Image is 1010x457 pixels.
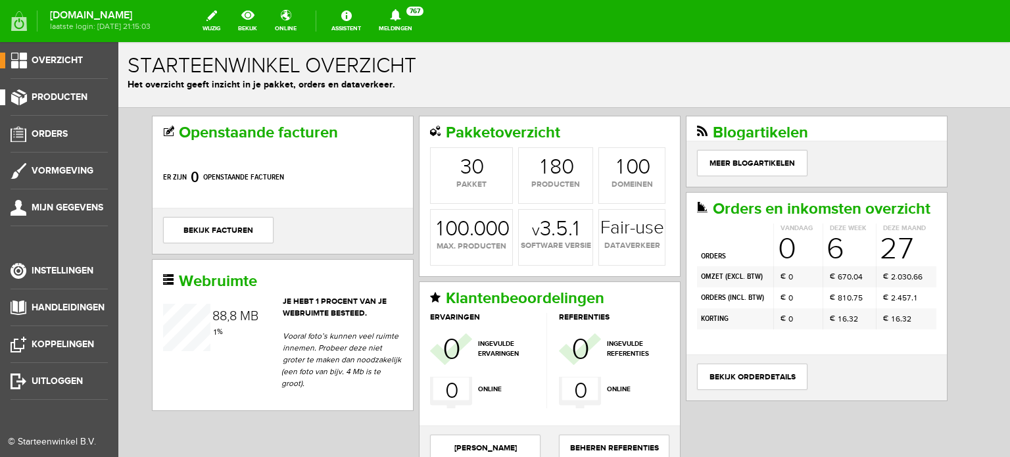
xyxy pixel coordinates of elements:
div: 6 [795,229,800,241]
div: 0 [729,250,733,262]
span: Uitloggen [32,375,83,387]
span: dataverkeer [481,198,546,210]
a: bekijk facturen [45,175,155,201]
span: MB [122,266,140,282]
div: 1 [720,271,723,283]
div: 8 [94,268,101,281]
span: , [782,272,784,281]
div: 7 [735,250,739,262]
span: 0 [453,292,470,324]
div: 6 [708,192,726,222]
a: Beheren Referenties [441,393,551,419]
a: Meldingen767 [371,7,420,36]
div: 0 [339,177,351,198]
span: laatste login: [DATE] 21:15:03 [50,23,151,30]
span: 1 [94,284,99,296]
div: 6 [719,229,724,241]
strong: 0 [72,126,81,145]
div: 4 [740,229,744,241]
div: 7 [724,229,728,241]
div: 0 [327,177,339,198]
h2: Pakketoverzicht [312,82,551,99]
span: Handleidingen [32,302,105,313]
div: 8 [719,250,724,262]
div: 2 [788,271,793,283]
a: online [267,7,304,36]
div: 3 [784,229,788,241]
h1: Starteenwinkel overzicht [9,12,882,36]
a: Assistent [324,7,369,36]
h2: Blogartikelen [579,82,818,99]
header: Je hebt 1 procent van je webruimte besteed. [45,254,284,277]
div: 0 [355,177,368,198]
div: 1 [498,115,505,136]
span: , [108,267,111,283]
div: 8 [431,115,443,136]
td: omzet ( ) [579,224,655,245]
h2: Openstaande facturen [45,82,284,99]
h3: ervaringen [312,271,428,279]
span: 0 [670,271,675,283]
div: 0 [779,229,784,241]
span: max. producten [312,199,394,210]
h2: Webruimte [45,231,284,248]
span: . [351,175,356,199]
div: 1 [318,177,325,198]
div: 2 [773,250,777,262]
span: domeinen [481,137,546,149]
div: 6 [777,271,782,283]
span: . [777,251,779,260]
strong: Fair-use [482,177,546,195]
div: 0 [353,115,366,136]
div: 3 [784,271,788,283]
div: © Starteenwinkel B.V. [8,435,100,449]
p: Er zijn openstaande facturen [45,124,284,147]
div: 0 [508,115,520,136]
span: 0 [670,229,675,241]
span: producten [400,137,474,149]
a: bekijk [230,7,265,36]
span: , [729,272,731,281]
b: excl. BTW [609,229,642,239]
span: ingevulde ervaringen [360,297,420,317]
a: bekijk orderdetails [579,322,689,348]
h3: referenties [441,271,550,279]
h2: Orders en inkomsten overzicht [579,158,818,176]
span: 0 [456,335,468,363]
div: 7 [780,192,795,222]
span: online [360,343,420,352]
div: 6 [800,229,804,241]
span: . [777,229,779,239]
span: Vormgeving [32,165,93,176]
td: korting [579,266,655,287]
div: 2 [761,192,779,222]
span: online [489,343,549,352]
div: 7 [788,250,792,262]
span: Orders [32,128,68,139]
div: 0 [367,177,379,198]
div: 3 [731,271,735,283]
span: 0 [660,192,677,222]
span: Overzicht [32,55,83,66]
span: Mijn gegevens [32,202,103,213]
a: wijzig [195,7,228,36]
th: Deze week [704,181,757,191]
div: 0 [729,229,733,241]
p: Vooral foto’s kunnen veel ruimte innemen. Probeer deze niet groter te maken dan noodzakelijk (een... [163,288,284,347]
div: 2 [773,229,777,241]
p: Het overzicht geeft inzicht in je pakket, orders en dataverkeer. [9,36,882,49]
span: pakket [312,137,394,149]
span: , [733,229,735,239]
div: 0 [788,229,793,241]
div: 1 [796,250,798,262]
td: orders ( ) [579,245,655,266]
div: 8 [101,268,108,281]
a: [PERSON_NAME] [312,393,422,419]
div: 0 [443,115,456,136]
div: 3 [342,115,353,136]
div: 1 [773,271,776,283]
span: ingevulde referenties [489,297,549,317]
td: orders [579,191,655,224]
span: 767 [406,7,423,16]
span: 0 [670,250,675,262]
